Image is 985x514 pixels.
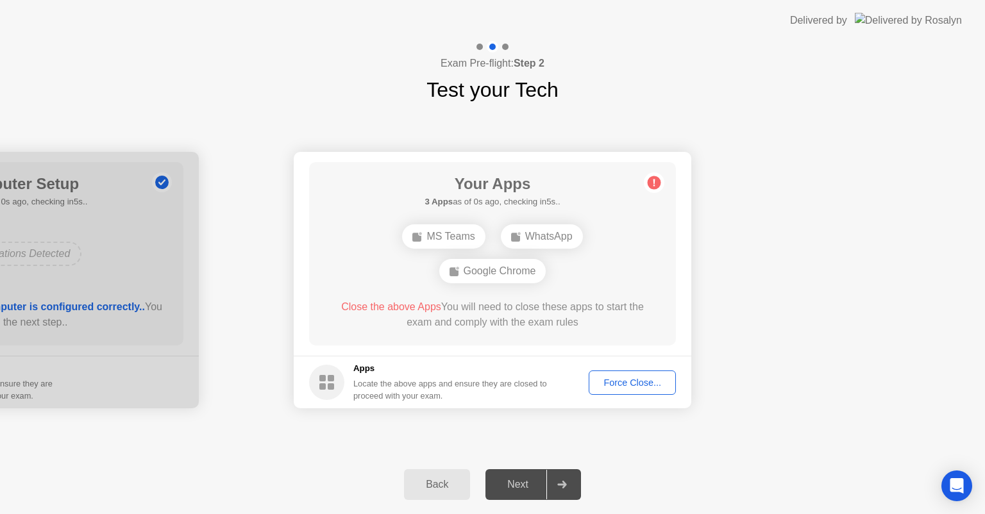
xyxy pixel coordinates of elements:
div: Locate the above apps and ensure they are closed to proceed with your exam. [353,377,548,402]
img: Delivered by Rosalyn [855,13,962,28]
div: Force Close... [593,377,671,388]
b: 3 Apps [425,197,453,206]
h5: as of 0s ago, checking in5s.. [425,195,560,208]
h5: Apps [353,362,548,375]
div: Open Intercom Messenger [941,470,972,501]
div: Back [408,479,466,490]
span: Close the above Apps [341,301,441,312]
h1: Test your Tech [426,74,559,105]
div: Next [489,479,546,490]
div: MS Teams [402,224,485,249]
b: Step 2 [514,58,544,69]
div: Delivered by [790,13,847,28]
h4: Exam Pre-flight: [441,56,544,71]
button: Back [404,469,470,500]
h1: Your Apps [425,172,560,195]
div: Google Chrome [439,259,546,283]
button: Next [485,469,581,500]
div: WhatsApp [501,224,583,249]
button: Force Close... [589,370,676,395]
div: You will need to close these apps to start the exam and comply with the exam rules [328,299,658,330]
